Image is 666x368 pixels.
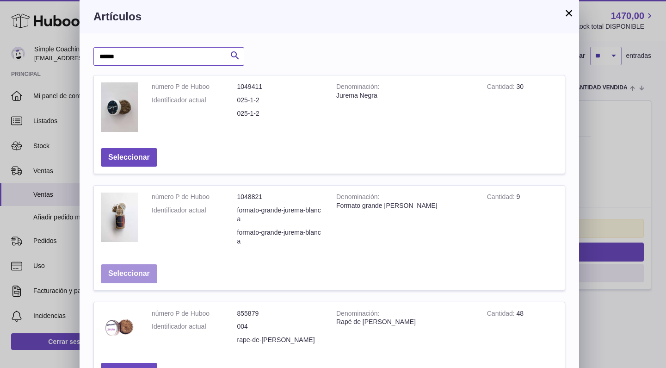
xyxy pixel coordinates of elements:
img: Rapé de Jurema Blanca [101,309,138,346]
button: Seleccionar [101,264,157,283]
dd: formato-grande-jurema-blanca [237,228,323,246]
dd: 855879 [237,309,323,318]
dd: 1049411 [237,82,323,91]
button: × [563,7,574,19]
div: Rapé de [PERSON_NAME] [336,318,473,326]
dt: Identificador actual [152,206,237,224]
strong: Cantidad [487,83,517,93]
strong: Denominación [336,193,379,203]
dt: número P de Huboo [152,82,237,91]
dd: formato-grande-jurema-blanca [237,206,323,224]
td: 48 [480,302,565,356]
td: 9 [480,186,565,257]
img: Jurema Negra [101,82,138,131]
dd: 004 [237,322,323,331]
dt: número P de Huboo [152,193,237,201]
dt: Identificador actual [152,96,237,105]
strong: Cantidad [487,310,517,319]
h3: Artículos [93,9,565,24]
div: Jurema Negra [336,91,473,100]
div: Formato grande [PERSON_NAME] [336,201,473,210]
td: 30 [480,75,565,141]
dd: 025-1-2 [237,96,323,105]
strong: Denominación [336,310,379,319]
img: Formato grande Jurema Blanca [101,193,138,242]
button: Seleccionar [101,148,157,167]
dd: rape-de-[PERSON_NAME] [237,336,323,344]
dt: Identificador actual [152,322,237,331]
strong: Cantidad [487,193,517,203]
dd: 025-1-2 [237,109,323,118]
dd: 1048821 [237,193,323,201]
dt: número P de Huboo [152,309,237,318]
strong: Denominación [336,83,379,93]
